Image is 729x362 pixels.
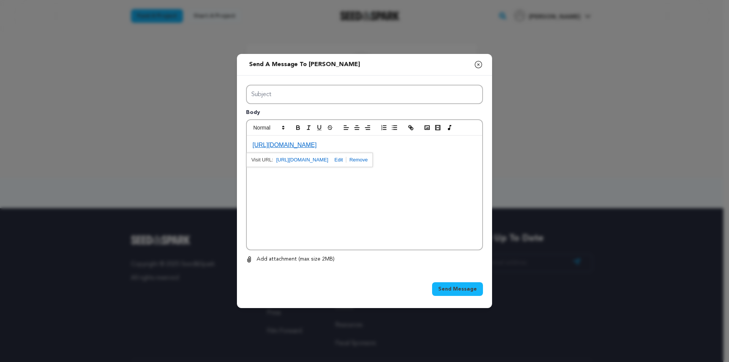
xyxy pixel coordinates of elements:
p: Body [246,109,483,119]
a: [URL][DOMAIN_NAME] [252,142,317,148]
input: Enter subject [246,85,483,104]
a: [URL][DOMAIN_NAME] [276,155,328,165]
h2: Send a message to [PERSON_NAME] [246,57,363,72]
button: Add attachment (max size 2MB) [246,255,335,264]
p: Add attachment (max size 2MB) [257,255,335,264]
span: Send Message [438,285,477,293]
button: Send Message [432,282,483,296]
